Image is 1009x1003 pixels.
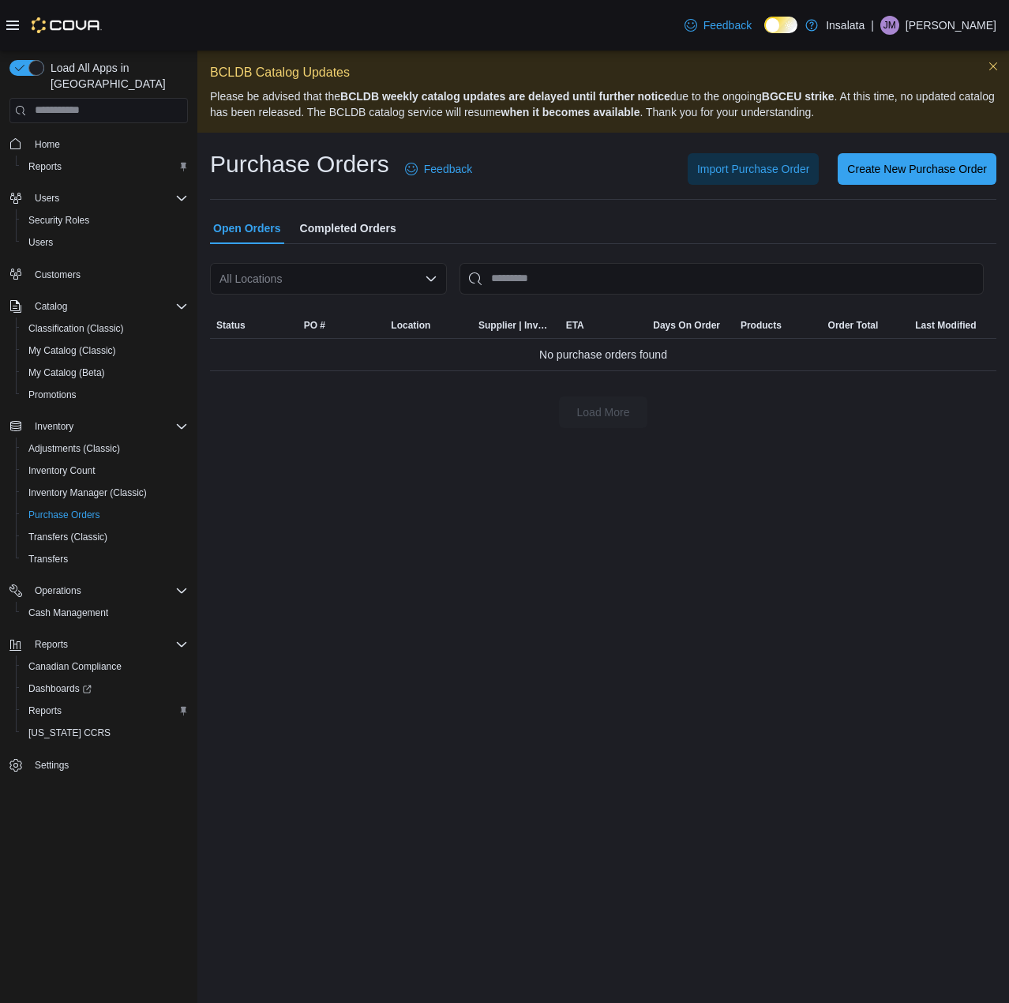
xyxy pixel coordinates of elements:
p: Insalata [826,16,865,35]
span: Promotions [22,385,188,404]
button: My Catalog (Classic) [16,340,194,362]
span: Transfers (Classic) [22,528,188,547]
span: No purchase orders found [539,345,667,364]
button: PO # [298,313,385,338]
button: Load More [559,396,647,428]
span: Home [28,134,188,154]
button: Reports [16,700,194,722]
button: Users [28,189,66,208]
span: Transfers (Classic) [28,531,107,543]
span: Supplier | Invoice Number [478,319,553,332]
span: Settings [35,759,69,772]
button: Products [734,313,822,338]
h1: Purchase Orders [210,148,389,180]
span: Classification (Classic) [28,322,124,335]
button: [US_STATE] CCRS [16,722,194,744]
a: Classification (Classic) [22,319,130,338]
span: Reports [28,635,188,654]
a: My Catalog (Classic) [22,341,122,360]
span: Feedback [703,17,752,33]
span: Cash Management [28,607,108,619]
button: Classification (Classic) [16,317,194,340]
a: Customers [28,265,87,284]
button: Settings [3,753,194,776]
a: Canadian Compliance [22,657,128,676]
span: My Catalog (Classic) [28,344,116,357]
span: Operations [35,584,81,597]
button: Create New Purchase Order [838,153,996,185]
span: My Catalog (Beta) [22,363,188,382]
a: Purchase Orders [22,505,107,524]
span: Import Purchase Order [697,161,809,177]
span: Create New Purchase Order [847,161,987,177]
a: Inventory Count [22,461,102,480]
span: Transfers [28,553,68,565]
span: Customers [35,269,81,281]
a: Adjustments (Classic) [22,439,126,458]
span: Reports [28,704,62,717]
span: Completed Orders [300,212,396,244]
span: Reports [22,701,188,720]
nav: Complex example [9,126,188,818]
button: My Catalog (Beta) [16,362,194,384]
button: Open list of options [425,272,437,285]
a: Inventory Manager (Classic) [22,483,153,502]
p: BCLDB Catalog Updates [210,63,996,82]
span: Reports [28,160,62,173]
span: Open Orders [213,212,281,244]
a: Promotions [22,385,83,404]
input: This is a search bar. After typing your query, hit enter to filter the results lower in the page. [459,263,984,295]
span: Users [28,189,188,208]
p: | [871,16,874,35]
span: Inventory Manager (Classic) [22,483,188,502]
span: Last Modified [915,319,976,332]
span: Feedback [424,161,472,177]
button: Security Roles [16,209,194,231]
span: Status [216,319,246,332]
span: PO # [304,319,325,332]
a: Reports [22,701,68,720]
a: Feedback [678,9,758,41]
span: Users [28,236,53,249]
button: Dismiss this callout [984,57,1003,76]
button: Customers [3,263,194,286]
a: My Catalog (Beta) [22,363,111,382]
span: Security Roles [22,211,188,230]
span: Operations [28,581,188,600]
span: Load All Apps in [GEOGRAPHIC_DATA] [44,60,188,92]
span: Customers [28,265,188,284]
button: Status [210,313,298,338]
span: Products [741,319,782,332]
a: [US_STATE] CCRS [22,723,117,742]
a: Settings [28,756,75,775]
span: Catalog [28,297,188,316]
span: Inventory Count [22,461,188,480]
span: Dashboards [22,679,188,698]
button: Operations [28,581,88,600]
button: Promotions [16,384,194,406]
a: Cash Management [22,603,114,622]
a: Dashboards [22,679,98,698]
span: Settings [28,755,188,775]
button: Supplier | Invoice Number [472,313,560,338]
span: Reports [22,157,188,176]
span: JM [883,16,896,35]
span: Dark Mode [764,33,765,34]
button: Order Total [822,313,910,338]
button: Days On Order [647,313,734,338]
span: Inventory [35,420,73,433]
button: ETA [560,313,647,338]
button: Inventory Manager (Classic) [16,482,194,504]
span: Reports [35,638,68,651]
button: Import Purchase Order [688,153,819,185]
button: Inventory [28,417,80,436]
a: Dashboards [16,678,194,700]
span: Purchase Orders [28,509,100,521]
span: My Catalog (Beta) [28,366,105,379]
button: Transfers (Classic) [16,526,194,548]
div: James Moffitt [880,16,899,35]
button: Reports [28,635,74,654]
span: Canadian Compliance [22,657,188,676]
button: Adjustments (Classic) [16,438,194,460]
span: Inventory Count [28,464,96,477]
